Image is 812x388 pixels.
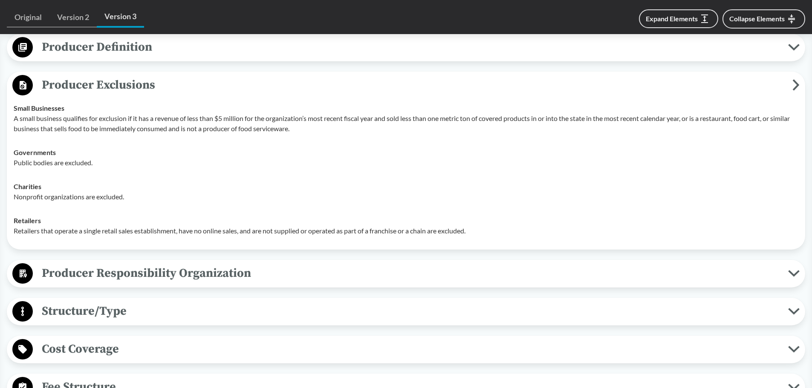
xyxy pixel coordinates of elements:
p: Nonprofit organizations are excluded. [14,192,798,202]
strong: Charities [14,182,41,190]
button: Cost Coverage [10,339,802,360]
button: Producer Exclusions [10,75,802,96]
button: Structure/Type [10,301,802,322]
button: Producer Definition [10,37,802,58]
span: Producer Exclusions [33,75,792,95]
span: Producer Responsibility Organization [33,264,788,283]
strong: Small Businesses [14,104,64,112]
span: Producer Definition [33,37,788,57]
button: Collapse Elements [722,9,805,29]
a: Original [7,8,49,27]
span: Cost Coverage [33,339,788,359]
a: Version 2 [49,8,97,27]
strong: Retailers [14,216,41,224]
button: Expand Elements [639,9,718,28]
p: A small business qualifies for exclusion if it has a revenue of less than $5 million for the orga... [14,113,798,134]
p: Public bodies are excluded. [14,158,798,168]
span: Structure/Type [33,302,788,321]
button: Producer Responsibility Organization [10,263,802,285]
p: Retailers that operate a single retail sales establishment, have no online sales, and are not sup... [14,226,798,236]
a: Version 3 [97,7,144,28]
strong: Governments [14,148,56,156]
